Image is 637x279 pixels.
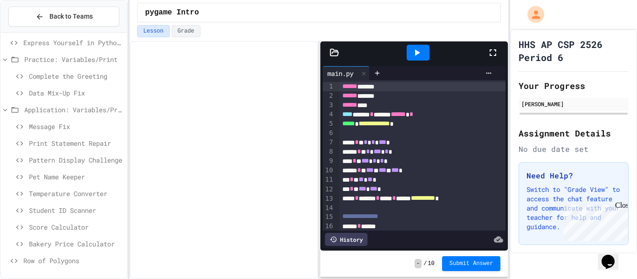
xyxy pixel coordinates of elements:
div: 16 [323,222,334,231]
span: Temperature Converter [29,189,123,198]
span: Submit Answer [450,260,493,267]
div: 10 [323,166,334,175]
span: Pattern Display Challenge [29,155,123,165]
button: Lesson [137,25,169,37]
span: Student ID Scanner [29,205,123,215]
div: 11 [323,175,334,184]
div: No due date set [519,143,629,155]
div: 3 [323,101,334,110]
span: Complete the Greeting [29,71,123,81]
p: Switch to "Grade View" to access the chat feature and communicate with your teacher for help and ... [526,185,621,231]
div: 1 [323,82,334,91]
div: 4 [323,110,334,119]
div: 7 [323,138,334,147]
div: 9 [323,157,334,166]
button: Grade [172,25,201,37]
div: 5 [323,119,334,129]
div: Chat with us now!Close [4,4,64,59]
span: Practice: Variables/Print [24,54,123,64]
span: pygame Intro [145,7,199,18]
div: 14 [323,204,334,213]
div: 2 [323,91,334,101]
span: - [415,259,422,268]
button: Back to Teams [8,7,119,27]
span: Row of Polygons [23,256,123,265]
div: [PERSON_NAME] [521,100,626,108]
span: Bakery Price Calculator [29,239,123,249]
iframe: chat widget [560,201,628,241]
span: Data Mix-Up Fix [29,88,123,98]
div: 15 [323,212,334,222]
span: Application: Variables/Print [24,105,123,115]
span: Score Calculator [29,222,123,232]
span: Print Statement Repair [29,138,123,148]
div: My Account [518,4,547,25]
div: 8 [323,147,334,157]
span: Pet Name Keeper [29,172,123,182]
button: Submit Answer [442,256,501,271]
span: / [423,260,427,267]
span: 10 [428,260,434,267]
div: 12 [323,185,334,194]
div: 6 [323,129,334,138]
span: Message Fix [29,122,123,131]
span: Express Yourself in Python! [23,38,123,48]
h2: Assignment Details [519,127,629,140]
div: main.py [323,68,358,78]
div: 13 [323,194,334,204]
iframe: chat widget [598,242,628,270]
h1: HHS AP CSP 2526 Period 6 [519,38,629,64]
h2: Your Progress [519,79,629,92]
h3: Need Help? [526,170,621,181]
div: History [325,233,367,246]
div: main.py [323,66,370,80]
span: Back to Teams [49,12,93,21]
